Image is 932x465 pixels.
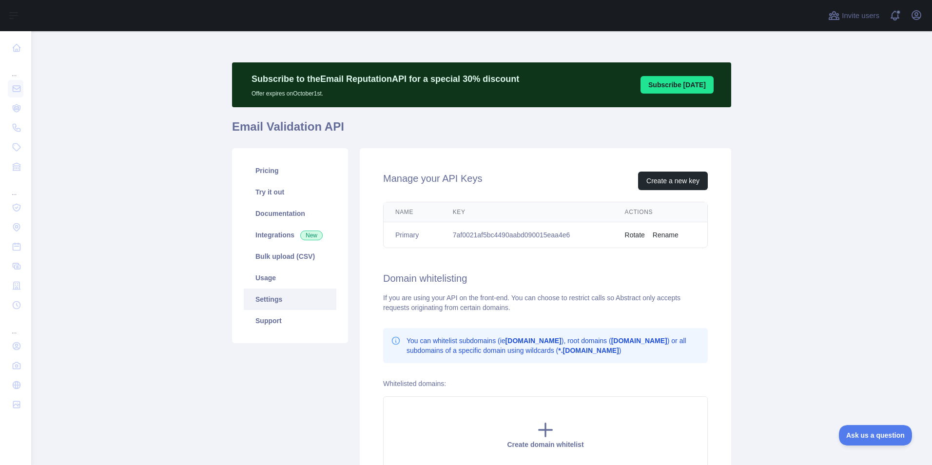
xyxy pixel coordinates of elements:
p: Offer expires on October 1st. [252,86,519,97]
button: Create a new key [638,172,708,190]
label: Whitelisted domains: [383,380,446,387]
b: [DOMAIN_NAME] [505,337,562,345]
a: Try it out [244,181,336,203]
span: Create domain whitelist [507,441,583,448]
a: Bulk upload (CSV) [244,246,336,267]
iframe: Toggle Customer Support [839,425,913,446]
td: Primary [384,222,441,248]
th: Key [441,202,613,222]
div: If you are using your API on the front-end. You can choose to restrict calls so Abstract only acc... [383,293,708,312]
a: Usage [244,267,336,289]
div: ... [8,177,23,197]
button: Rename [653,230,679,240]
button: Rotate [625,230,645,240]
button: Subscribe [DATE] [641,76,714,94]
p: You can whitelist subdomains (ie ), root domains ( ) or all subdomains of a specific domain using... [407,336,700,355]
button: Invite users [826,8,881,23]
h1: Email Validation API [232,119,731,142]
a: Integrations New [244,224,336,246]
p: Subscribe to the Email Reputation API for a special 30 % discount [252,72,519,86]
span: Invite users [842,10,879,21]
h2: Manage your API Keys [383,172,482,190]
a: Support [244,310,336,331]
a: Documentation [244,203,336,224]
a: Settings [244,289,336,310]
div: ... [8,316,23,335]
th: Actions [613,202,707,222]
a: Pricing [244,160,336,181]
div: ... [8,58,23,78]
b: *.[DOMAIN_NAME] [558,347,619,354]
span: New [300,231,323,240]
td: 7af0021af5bc4490aabd090015eaa4e6 [441,222,613,248]
th: Name [384,202,441,222]
b: [DOMAIN_NAME] [611,337,667,345]
h2: Domain whitelisting [383,271,708,285]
